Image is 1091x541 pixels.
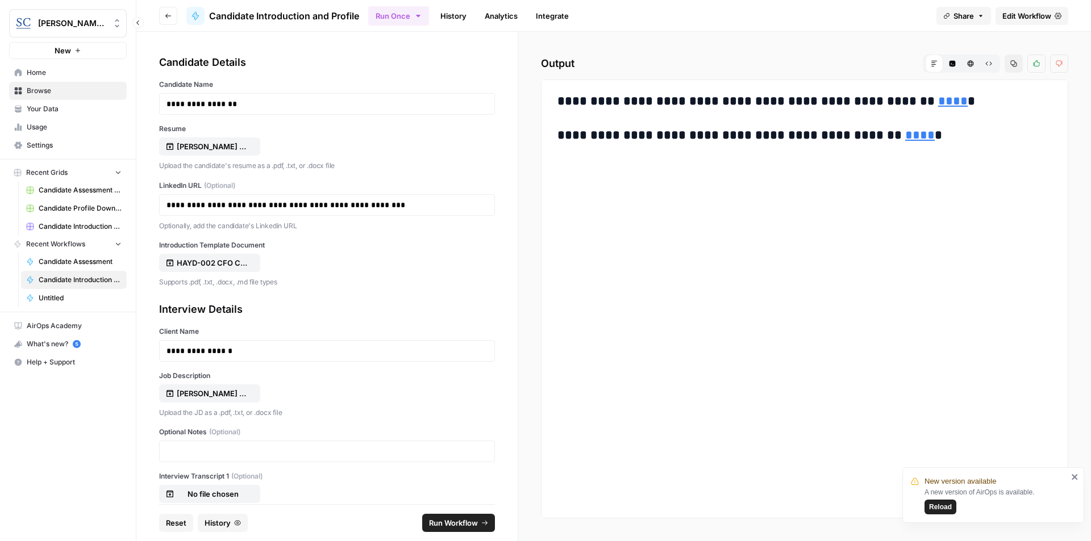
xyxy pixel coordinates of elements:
[159,79,495,90] label: Candidate Name
[529,7,576,25] a: Integrate
[39,221,122,232] span: Candidate Introduction Download Sheet
[209,9,359,23] span: Candidate Introduction and Profile
[27,86,122,96] span: Browse
[10,335,126,353] div: What's new?
[429,517,478,529] span: Run Workflow
[159,301,495,317] div: Interview Details
[39,275,122,285] span: Candidate Introduction and Profile
[27,68,122,78] span: Home
[27,104,122,114] span: Your Data
[9,118,127,136] a: Usage
[9,136,127,154] a: Settings
[434,7,473,25] a: History
[9,64,127,82] a: Home
[204,181,235,191] span: (Optional)
[231,471,263,481] span: (Optional)
[55,45,71,56] span: New
[159,240,495,250] label: Introduction Template Document
[39,203,122,213] span: Candidate Profile Download Sheet
[159,54,495,70] div: Candidate Details
[159,371,495,381] label: Job Description
[73,340,81,348] a: 5
[422,514,495,532] button: Run Workflow
[159,137,260,156] button: [PERSON_NAME] Resume 2025.pdf
[177,388,249,399] p: [PERSON_NAME] CFO Recruitment Profile.pdf
[159,485,260,503] button: No file chosen
[159,427,495,437] label: Optional Notes
[9,236,127,253] button: Recent Workflows
[159,124,495,134] label: Resume
[541,54,1068,73] h2: Output
[996,7,1068,25] a: Edit Workflow
[159,384,260,402] button: [PERSON_NAME] CFO Recruitment Profile.pdf
[205,517,231,529] span: History
[75,341,78,347] text: 5
[209,427,240,437] span: (Optional)
[26,167,68,178] span: Recent Grids
[21,271,127,289] a: Candidate Introduction and Profile
[159,514,193,532] button: Reset
[925,476,996,487] span: New version available
[38,18,107,29] span: [PERSON_NAME] [GEOGRAPHIC_DATA]
[27,122,122,132] span: Usage
[9,82,127,100] a: Browse
[953,10,974,22] span: Share
[159,407,495,418] p: Upload the JD as a .pdf, .txt, or .docx file
[177,141,249,152] p: [PERSON_NAME] Resume 2025.pdf
[166,517,186,529] span: Reset
[13,13,34,33] img: Stanton Chase Nashville Logo
[929,502,952,512] span: Reload
[198,514,248,532] button: History
[159,181,495,191] label: LinkedIn URL
[27,140,122,150] span: Settings
[9,42,127,59] button: New
[177,488,249,500] p: No file chosen
[1002,10,1051,22] span: Edit Workflow
[159,160,495,171] p: Upload the candidate's resume as a .pdf, .txt, or .docx file
[39,293,122,303] span: Untitled
[21,181,127,199] a: Candidate Assessment Download Sheet
[1071,472,1079,481] button: close
[9,164,127,181] button: Recent Grids
[9,353,127,371] button: Help + Support
[21,253,127,271] a: Candidate Assessment
[925,500,956,514] button: Reload
[159,471,495,481] label: Interview Transcript 1
[9,9,127,37] button: Workspace: Stanton Chase Nashville
[936,7,991,25] button: Share
[159,254,260,272] button: HAYD-002 CFO Candidate Introduction Template.docx
[159,326,495,337] label: Client Name
[478,7,524,25] a: Analytics
[159,220,495,232] p: Optionally, add the candidate's Linkedin URL
[21,217,127,236] a: Candidate Introduction Download Sheet
[9,317,127,335] a: AirOps Academy
[27,321,122,331] span: AirOps Academy
[9,335,127,353] button: What's new? 5
[159,276,495,288] p: Supports .pdf, .txt, .docx, .md file types
[21,199,127,217] a: Candidate Profile Download Sheet
[39,257,122,267] span: Candidate Assessment
[9,100,127,118] a: Your Data
[177,257,249,269] p: HAYD-002 CFO Candidate Introduction Template.docx
[925,487,1068,514] div: A new version of AirOps is available.
[39,185,122,195] span: Candidate Assessment Download Sheet
[21,289,127,307] a: Untitled
[368,6,429,26] button: Run Once
[186,7,359,25] a: Candidate Introduction and Profile
[27,357,122,367] span: Help + Support
[26,239,85,249] span: Recent Workflows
